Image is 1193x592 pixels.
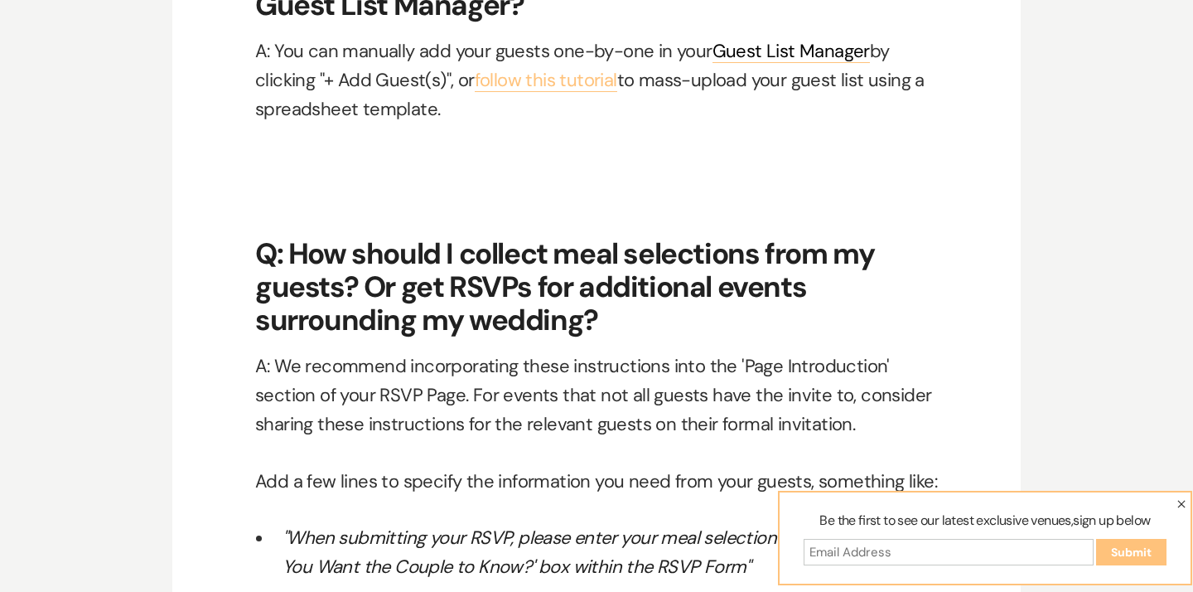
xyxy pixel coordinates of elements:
input: Submit [1096,539,1166,565]
h2: Q: How should I collect meal selections from my guests? Or get RSVPs for additional events surrou... [255,175,938,337]
em: "When submitting your RSVP, please enter your meal selection in the 'Anything You Want the Couple... [283,526,904,579]
a: follow this tutorial [475,68,617,92]
input: Email Address [804,539,1094,565]
p: Add a few lines to specify the information you need from your guests, something like: [255,467,938,496]
p: A: You can manually add your guests one-by-one in your by clicking "+ Add Guest(s)", or to mass-u... [255,36,938,124]
p: A: We recommend incorporating these instructions into the 'Page Introduction' section of your RSV... [255,352,938,439]
span: sign up below [1073,512,1150,529]
a: Guest List Manager [712,39,870,63]
label: Be the first to see our latest exclusive venues, [790,511,1181,539]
